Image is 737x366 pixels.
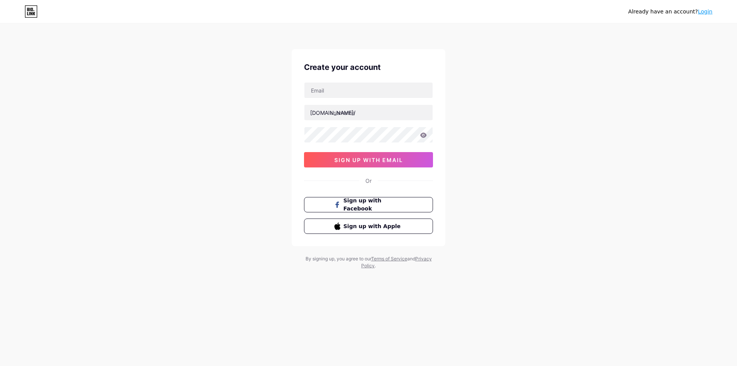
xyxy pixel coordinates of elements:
div: Already have an account? [628,8,712,16]
button: Sign up with Facebook [304,197,433,212]
div: [DOMAIN_NAME]/ [310,109,355,117]
input: username [304,105,433,120]
button: sign up with email [304,152,433,167]
a: Login [698,8,712,15]
span: sign up with email [334,157,403,163]
span: Sign up with Apple [344,222,403,230]
input: Email [304,83,433,98]
a: Terms of Service [371,256,407,262]
span: Sign up with Facebook [344,197,403,213]
div: By signing up, you agree to our and . [303,255,434,269]
div: Create your account [304,61,433,73]
button: Sign up with Apple [304,219,433,234]
div: Or [365,177,372,185]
